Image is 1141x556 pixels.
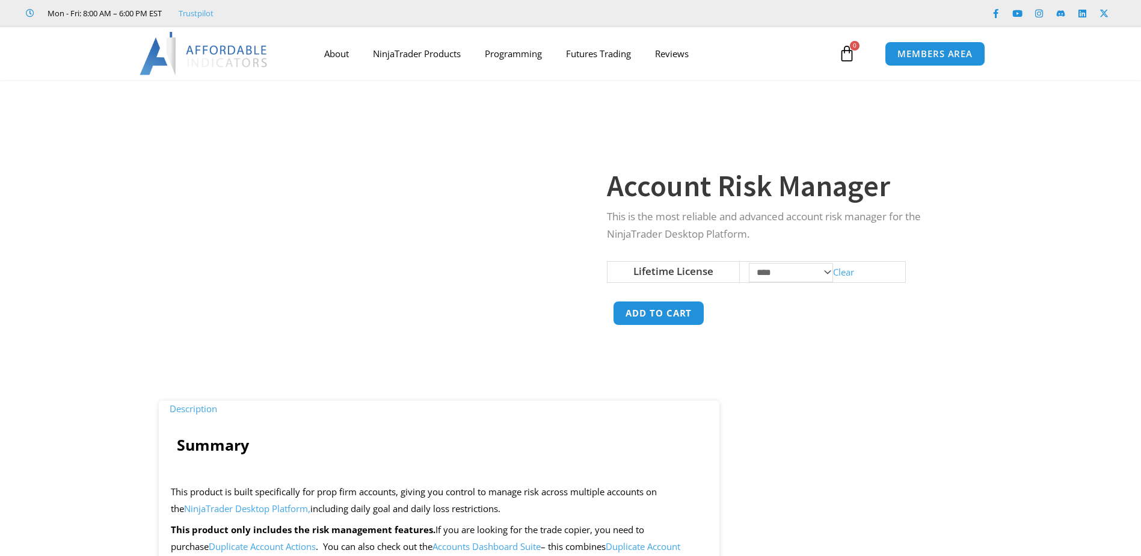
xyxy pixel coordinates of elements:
a: Reviews [643,40,701,67]
a: Trustpilot [179,6,214,20]
h4: Summary [177,436,702,454]
a: Description [159,395,228,422]
h1: Account Risk Manager [607,165,958,207]
a: Clear options [833,265,854,277]
a: About [312,40,361,67]
button: Add to cart [613,301,704,326]
a: Futures Trading [554,40,643,67]
p: This product is built specifically for prop firm accounts, giving you control to manage risk acro... [171,484,708,517]
span: MEMBERS AREA [897,49,973,58]
a: NinjaTrader Desktop Platform, [184,502,310,514]
a: MEMBERS AREA [885,42,985,66]
a: NinjaTrader Products [361,40,473,67]
a: Duplicate Account Actions [209,540,316,552]
span: 0 [850,41,860,51]
a: Accounts Dashboard Suite [432,540,541,552]
label: Lifetime License [633,264,713,278]
img: LogoAI | Affordable Indicators – NinjaTrader [140,32,269,75]
strong: This product only includes the risk management features. [171,524,435,536]
nav: Menu [312,40,835,67]
span: Mon - Fri: 8:00 AM – 6:00 PM EST [45,6,162,20]
a: 0 [820,36,873,71]
p: This is the most reliable and advanced account risk manager for the NinjaTrader Desktop Platform. [607,208,958,243]
a: Programming [473,40,554,67]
